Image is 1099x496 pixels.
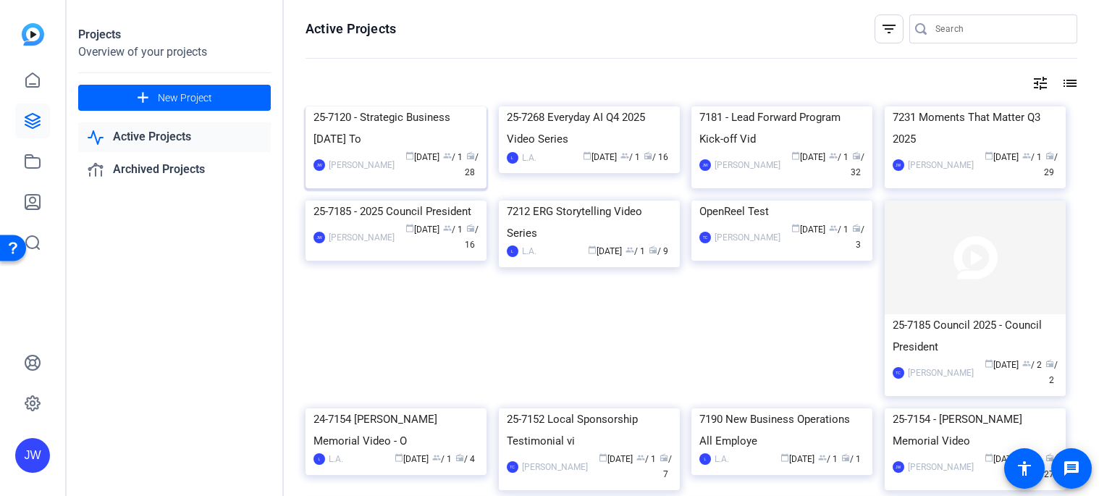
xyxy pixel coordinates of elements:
[780,454,814,464] span: [DATE]
[395,453,403,462] span: calendar_today
[1045,453,1054,462] span: radio
[306,20,396,38] h1: Active Projects
[465,152,479,177] span: / 28
[791,152,825,162] span: [DATE]
[1044,454,1058,479] span: / 27
[841,453,850,462] span: radio
[455,453,464,462] span: radio
[851,152,864,177] span: / 32
[1044,152,1058,177] span: / 29
[908,366,974,380] div: [PERSON_NAME]
[908,460,974,474] div: [PERSON_NAME]
[443,151,452,160] span: group
[455,454,475,464] span: / 4
[791,224,825,235] span: [DATE]
[465,224,479,250] span: / 16
[791,151,800,160] span: calendar_today
[522,244,536,258] div: L.A.
[893,314,1058,358] div: 25-7185 Council 2025 - Council President
[522,460,588,474] div: [PERSON_NAME]
[893,367,904,379] div: TC
[715,158,780,172] div: [PERSON_NAME]
[644,152,668,162] span: / 16
[583,151,591,160] span: calendar_today
[78,155,271,185] a: Archived Projects
[522,151,536,165] div: L.A.
[78,26,271,43] div: Projects
[985,453,993,462] span: calendar_today
[588,245,597,254] span: calendar_today
[649,245,657,254] span: radio
[636,454,656,464] span: / 1
[985,152,1019,162] span: [DATE]
[1016,460,1033,477] mat-icon: accessibility
[829,224,838,232] span: group
[313,408,479,452] div: 24-7154 [PERSON_NAME] Memorial Video - O
[699,232,711,243] div: TC
[620,151,629,160] span: group
[660,453,668,462] span: radio
[1063,460,1080,477] mat-icon: message
[507,201,672,244] div: 7212 ERG Storytelling Video Series
[818,453,827,462] span: group
[443,224,463,235] span: / 1
[599,454,633,464] span: [DATE]
[985,454,1019,464] span: [DATE]
[715,230,780,245] div: [PERSON_NAME]
[313,159,325,171] div: JW
[1045,151,1054,160] span: radio
[699,408,864,452] div: 7190 New Business Operations All Employe
[626,245,634,254] span: group
[588,246,622,256] span: [DATE]
[841,454,861,464] span: / 1
[329,230,395,245] div: [PERSON_NAME]
[1022,359,1031,368] span: group
[405,152,439,162] span: [DATE]
[405,151,414,160] span: calendar_today
[405,224,414,232] span: calendar_today
[1022,360,1042,370] span: / 2
[599,453,607,462] span: calendar_today
[1060,75,1077,92] mat-icon: list
[313,106,479,150] div: 25-7120 - Strategic Business [DATE] To
[1045,359,1054,368] span: radio
[829,152,849,162] span: / 1
[158,91,212,106] span: New Project
[893,159,904,171] div: JW
[78,85,271,111] button: New Project
[699,201,864,222] div: OpenReel Test
[985,360,1019,370] span: [DATE]
[852,224,864,250] span: / 3
[1022,151,1031,160] span: group
[791,224,800,232] span: calendar_today
[313,201,479,222] div: 25-7185 - 2025 Council President
[466,151,475,160] span: radio
[443,224,452,232] span: group
[78,122,271,152] a: Active Projects
[715,452,729,466] div: L.A.
[620,152,640,162] span: / 1
[780,453,789,462] span: calendar_today
[699,453,711,465] div: L
[1022,152,1042,162] span: / 1
[699,159,711,171] div: JW
[78,43,271,61] div: Overview of your projects
[313,453,325,465] div: L
[649,246,668,256] span: / 9
[432,454,452,464] span: / 1
[1045,360,1058,385] span: / 2
[507,461,518,473] div: TC
[507,245,518,257] div: L
[583,152,617,162] span: [DATE]
[466,224,475,232] span: radio
[405,224,439,235] span: [DATE]
[443,152,463,162] span: / 1
[644,151,652,160] span: radio
[134,89,152,107] mat-icon: add
[893,408,1058,452] div: 25-7154 - [PERSON_NAME] Memorial Video
[852,224,861,232] span: radio
[985,151,993,160] span: calendar_today
[908,158,974,172] div: [PERSON_NAME]
[852,151,861,160] span: radio
[829,151,838,160] span: group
